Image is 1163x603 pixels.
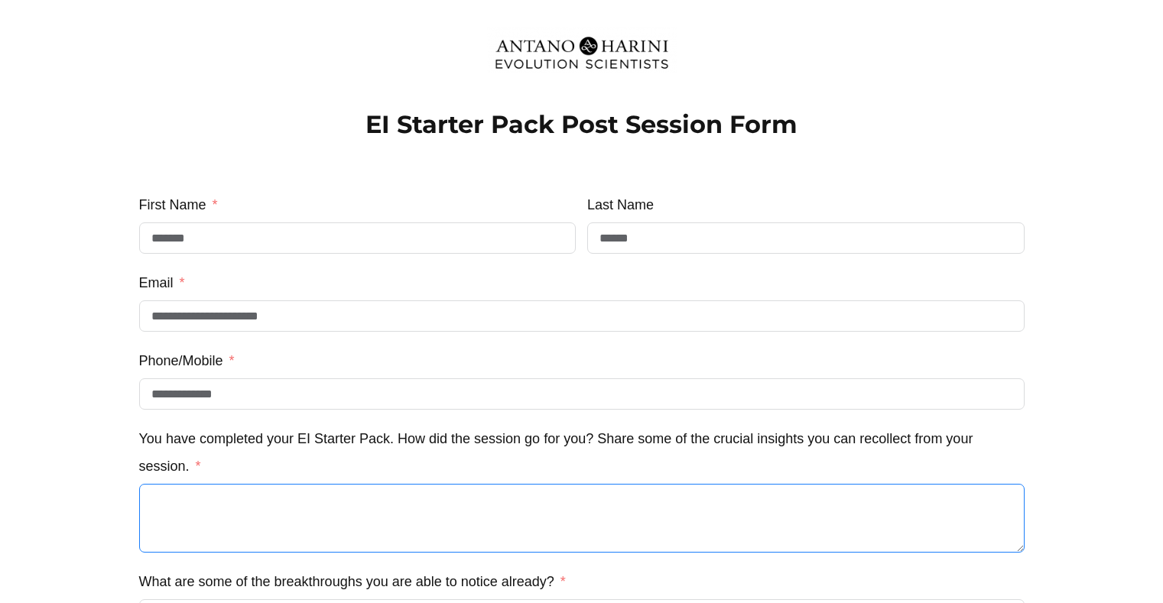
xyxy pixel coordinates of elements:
[139,568,566,595] label: What are some of the breakthroughs you are able to notice already?
[139,484,1025,553] textarea: You have completed your EI Starter Pack. How did the session go for you? Share some of the crucia...
[139,300,1025,332] input: Email
[139,191,218,219] label: First Name
[587,191,654,219] label: Last Name
[139,425,1025,480] label: You have completed your EI Starter Pack. How did the session go for you? Share some of the crucia...
[139,347,235,374] label: Phone/Mobile
[139,269,185,297] label: Email
[487,27,677,79] img: Evolution-Scientist (2)
[139,378,1025,410] input: Phone/Mobile
[365,109,798,139] strong: EI Starter Pack Post Session Form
